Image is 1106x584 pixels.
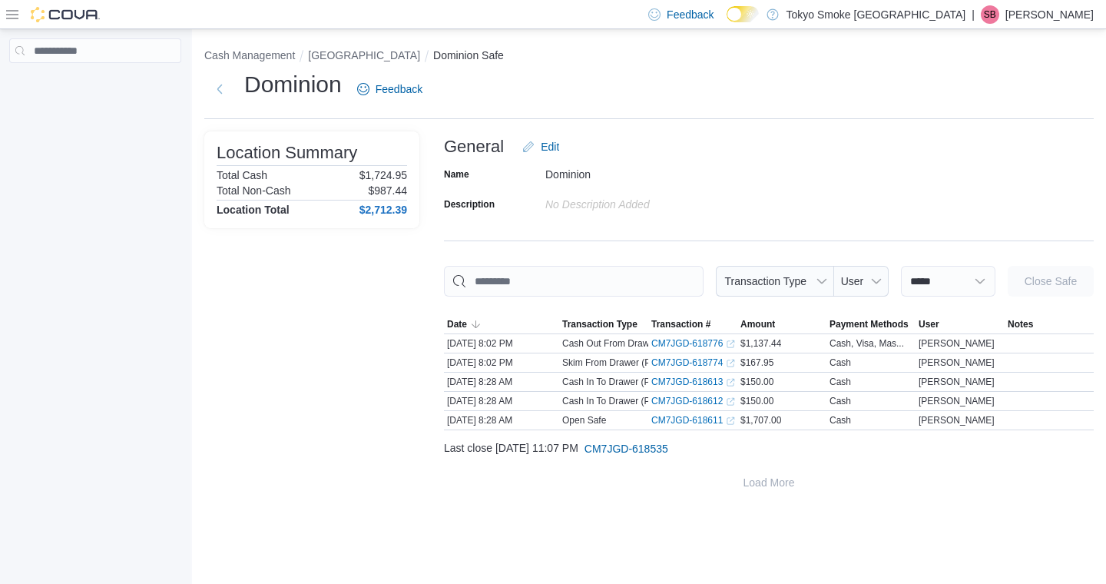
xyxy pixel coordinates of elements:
[919,357,995,369] span: [PERSON_NAME]
[1005,315,1094,333] button: Notes
[740,318,775,330] span: Amount
[651,414,735,426] a: CM7JGD-618611External link
[559,315,648,333] button: Transaction Type
[516,131,565,162] button: Edit
[984,5,996,24] span: SB
[829,395,851,407] div: Cash
[562,395,677,407] p: Cash In To Drawer (POS 1 )
[829,357,851,369] div: Cash
[740,337,781,350] span: $1,137.44
[444,411,559,430] div: [DATE] 8:28 AM
[829,414,851,426] div: Cash
[444,198,495,211] label: Description
[651,318,710,330] span: Transaction #
[667,7,714,22] span: Feedback
[919,414,995,426] span: [PERSON_NAME]
[726,416,735,426] svg: External link
[444,334,559,353] div: [DATE] 8:02 PM
[826,315,916,333] button: Payment Methods
[919,318,939,330] span: User
[562,414,606,426] p: Open Safe
[444,138,504,156] h3: General
[444,467,1094,498] button: Load More
[740,395,773,407] span: $150.00
[217,184,291,197] h6: Total Non-Cash
[351,74,429,105] a: Feedback
[217,204,290,216] h4: Location Total
[740,376,773,388] span: $150.00
[829,337,904,350] div: Cash, Visa, Mas...
[308,49,420,61] button: [GEOGRAPHIC_DATA]
[444,433,1094,464] div: Last close [DATE] 11:07 PM
[1008,266,1094,297] button: Close Safe
[562,376,674,388] p: Cash In To Drawer (POS 4)
[444,353,559,372] div: [DATE] 8:02 PM
[1005,5,1094,24] p: [PERSON_NAME]
[31,7,100,22] img: Cova
[444,392,559,410] div: [DATE] 8:28 AM
[726,397,735,406] svg: External link
[584,441,668,456] span: CM7JGD-618535
[545,192,751,211] div: No Description added
[737,315,826,333] button: Amount
[9,66,181,103] nav: Complex example
[359,204,407,216] h4: $2,712.39
[716,266,834,297] button: Transaction Type
[444,168,469,181] label: Name
[916,315,1005,333] button: User
[651,395,735,407] a: CM7JGD-618612External link
[562,337,696,350] p: Cash Out From Drawer (POS 1 )
[651,357,735,369] a: CM7JGD-618774External link
[444,266,704,297] input: This is a search bar. As you type, the results lower in the page will automatically filter.
[834,266,889,297] button: User
[727,6,759,22] input: Dark Mode
[204,49,295,61] button: Cash Management
[786,5,966,24] p: Tokyo Smoke [GEOGRAPHIC_DATA]
[368,184,407,197] p: $987.44
[447,318,467,330] span: Date
[829,376,851,388] div: Cash
[841,275,864,287] span: User
[743,475,795,490] span: Load More
[829,318,909,330] span: Payment Methods
[981,5,999,24] div: Sharla Bugge
[217,169,267,181] h6: Total Cash
[919,395,995,407] span: [PERSON_NAME]
[740,357,773,369] span: $167.95
[919,337,995,350] span: [PERSON_NAME]
[726,359,735,368] svg: External link
[562,318,637,330] span: Transaction Type
[545,162,751,181] div: Dominion
[972,5,975,24] p: |
[726,340,735,349] svg: External link
[726,378,735,387] svg: External link
[724,275,806,287] span: Transaction Type
[541,139,559,154] span: Edit
[578,433,674,464] button: CM7JGD-618535
[444,315,559,333] button: Date
[651,337,735,350] a: CM7JGD-618776External link
[562,357,677,369] p: Skim From Drawer (POS 1 )
[433,49,504,61] button: Dominion Safe
[727,22,727,23] span: Dark Mode
[648,315,737,333] button: Transaction #
[1025,274,1077,289] span: Close Safe
[204,74,235,105] button: Next
[244,69,342,100] h1: Dominion
[740,414,781,426] span: $1,707.00
[651,376,735,388] a: CM7JGD-618613External link
[444,373,559,391] div: [DATE] 8:28 AM
[204,48,1094,66] nav: An example of EuiBreadcrumbs
[359,169,407,181] p: $1,724.95
[1008,318,1033,330] span: Notes
[376,81,422,97] span: Feedback
[919,376,995,388] span: [PERSON_NAME]
[217,144,357,162] h3: Location Summary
